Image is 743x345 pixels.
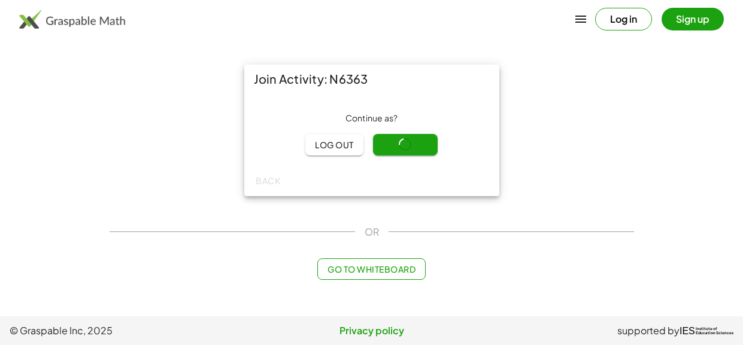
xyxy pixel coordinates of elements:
button: Log out [305,134,363,155]
a: Privacy policy [251,323,492,338]
button: Go to Whiteboard [317,258,426,280]
a: IESInstitute ofEducation Sciences [680,323,733,338]
span: Go to Whiteboard [327,264,416,274]
span: Institute of Education Sciences [696,327,733,335]
span: supported by [617,323,680,338]
button: Log in [595,8,652,30]
div: Join Activity: N6363 [244,65,499,93]
button: Sign up [662,8,724,30]
span: IES [680,325,695,337]
div: Continue as ? [254,112,490,124]
span: Log out [315,139,354,150]
span: OR [365,225,379,239]
span: © Graspable Inc, 2025 [10,323,251,338]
